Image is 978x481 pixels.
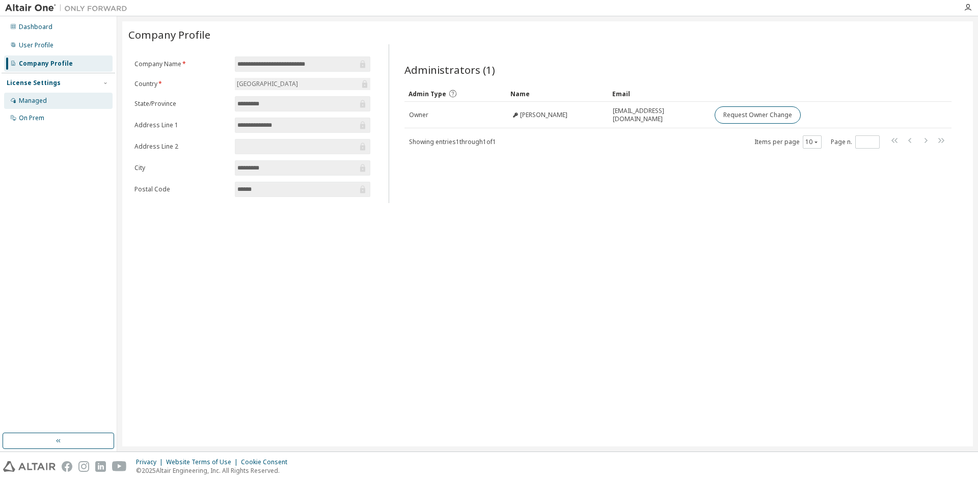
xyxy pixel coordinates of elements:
span: Admin Type [409,90,446,98]
img: instagram.svg [78,461,89,472]
span: Showing entries 1 through 1 of 1 [409,137,496,146]
div: Email [612,86,706,102]
label: Country [134,80,229,88]
div: Cookie Consent [241,458,293,466]
label: State/Province [134,100,229,108]
div: Website Terms of Use [166,458,241,466]
span: Owner [409,111,428,119]
label: Address Line 1 [134,121,229,129]
div: License Settings [7,79,61,87]
button: 10 [805,138,819,146]
div: Name [510,86,604,102]
div: On Prem [19,114,44,122]
label: Postal Code [134,185,229,193]
label: Address Line 2 [134,143,229,151]
img: facebook.svg [62,461,72,472]
img: Altair One [5,3,132,13]
p: © 2025 Altair Engineering, Inc. All Rights Reserved. [136,466,293,475]
div: Privacy [136,458,166,466]
div: Managed [19,97,47,105]
img: linkedin.svg [95,461,106,472]
label: Company Name [134,60,229,68]
div: Company Profile [19,60,73,68]
div: Dashboard [19,23,52,31]
label: City [134,164,229,172]
img: youtube.svg [112,461,127,472]
button: Request Owner Change [715,106,801,124]
div: [GEOGRAPHIC_DATA] [235,78,300,90]
span: Administrators (1) [404,63,495,77]
img: altair_logo.svg [3,461,56,472]
div: [GEOGRAPHIC_DATA] [235,78,370,90]
span: Items per page [754,135,822,149]
div: User Profile [19,41,53,49]
span: [EMAIL_ADDRESS][DOMAIN_NAME] [613,107,705,123]
span: [PERSON_NAME] [520,111,567,119]
span: Company Profile [128,27,210,42]
span: Page n. [831,135,880,149]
